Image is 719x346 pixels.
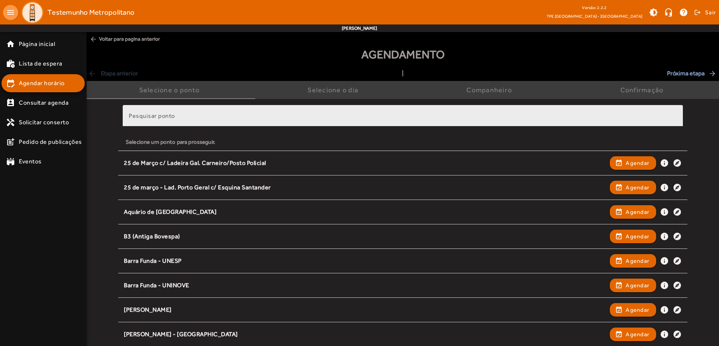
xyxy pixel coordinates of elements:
button: Agendar [610,205,656,219]
span: Solicitar conserto [19,118,69,127]
span: Agendar [626,232,649,241]
mat-icon: home [6,40,15,49]
mat-icon: post_add [6,137,15,146]
mat-icon: info [660,330,669,339]
mat-icon: work_history [6,59,15,68]
mat-icon: arrow_forward [708,70,717,77]
mat-icon: info [660,232,669,241]
mat-icon: info [660,183,669,192]
mat-icon: info [660,256,669,265]
div: Selecione o ponto [139,86,203,94]
span: Agendar [626,281,649,290]
span: | [402,69,404,78]
mat-icon: explore [673,183,682,192]
div: 25 de Março c/ Ladeira Gal. Carneiro/Posto Policial [124,159,606,167]
div: Companheiro [466,86,515,94]
span: Sair [705,6,716,18]
span: Agendar [626,183,649,192]
span: Próxima etapa [667,69,717,78]
div: Versão: 2.2.2 [547,3,642,12]
mat-icon: info [660,281,669,290]
span: Consultar agenda [19,98,69,107]
span: Agendar horário [19,79,65,88]
div: Selecione um ponto para prosseguir. [126,138,680,146]
button: Agendar [610,181,656,194]
span: Página inicial [19,40,55,49]
button: Agendar [610,303,656,317]
span: Agendar [626,330,649,339]
div: [PERSON_NAME] - [GEOGRAPHIC_DATA] [124,331,606,338]
span: Agendar [626,305,649,314]
span: Agendar [626,207,649,216]
mat-icon: info [660,305,669,314]
mat-icon: explore [673,207,682,216]
img: Logo TPE [21,1,44,24]
mat-label: Pesquisar ponto [129,112,175,119]
mat-icon: info [660,159,669,168]
div: Barra Funda - UNESP [124,257,606,265]
span: Testemunho Metropolitano [47,6,134,18]
mat-icon: explore [673,305,682,314]
mat-icon: explore [673,281,682,290]
span: Eventos [19,157,42,166]
mat-icon: menu [3,5,18,20]
span: Agendar [626,159,649,168]
span: Voltar para pagina anterior [87,32,719,46]
mat-icon: info [660,207,669,216]
a: Testemunho Metropolitano [18,1,134,24]
span: Lista de espera [19,59,62,68]
button: Agendar [610,254,656,268]
div: Aquário de [GEOGRAPHIC_DATA] [124,208,606,216]
mat-icon: handyman [6,118,15,127]
mat-icon: explore [673,330,682,339]
div: B3 (Antiga Bovespa) [124,233,606,241]
div: Selecione o dia [308,86,361,94]
button: Agendar [610,230,656,243]
mat-icon: arrow_back [90,35,97,43]
div: Barra Funda - UNINOVE [124,282,606,290]
mat-icon: explore [673,159,682,168]
mat-icon: explore [673,232,682,241]
button: Agendar [610,279,656,292]
mat-icon: edit_calendar [6,79,15,88]
div: 25 de março - Lad. Porto Geral c/ Esquina Santander [124,184,606,192]
div: [PERSON_NAME] [124,306,606,314]
span: Agendamento [361,46,445,63]
span: Agendar [626,256,649,265]
mat-icon: perm_contact_calendar [6,98,15,107]
mat-icon: stadium [6,157,15,166]
span: TPE [GEOGRAPHIC_DATA] - [GEOGRAPHIC_DATA] [547,12,642,20]
button: Agendar [610,156,656,170]
div: Confirmação [620,86,667,94]
span: Pedido de publicações [19,137,82,146]
button: Sair [693,7,716,18]
mat-icon: explore [673,256,682,265]
button: Agendar [610,328,656,341]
